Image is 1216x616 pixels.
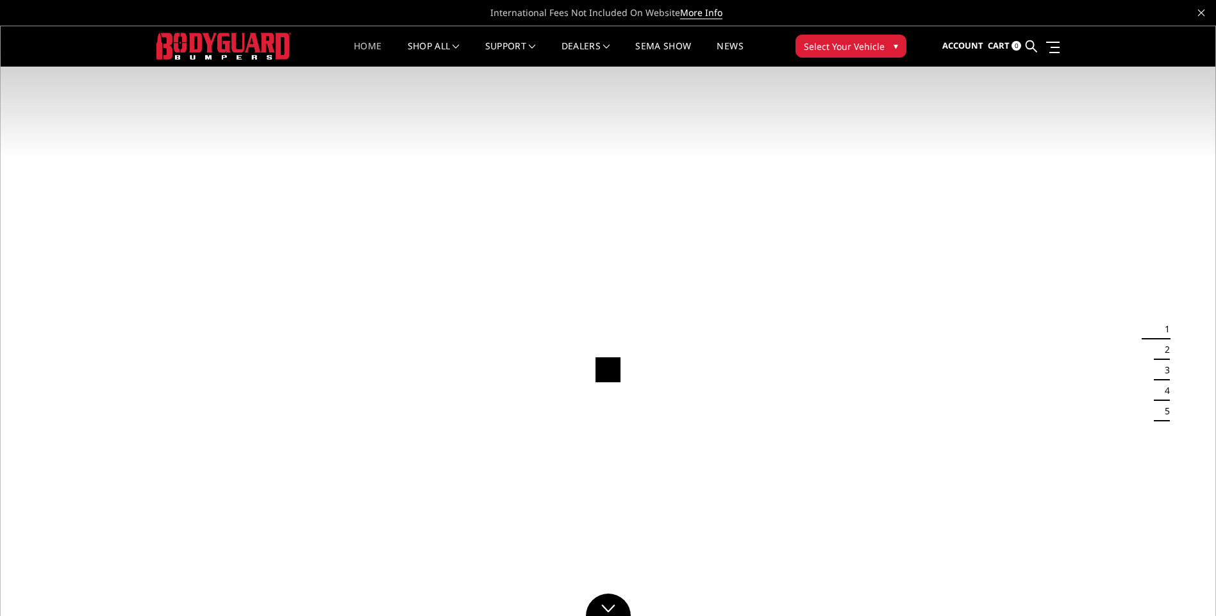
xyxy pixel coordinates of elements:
button: 2 of 5 [1157,339,1170,360]
span: ▾ [894,39,898,53]
a: Dealers [562,42,610,67]
button: 3 of 5 [1157,360,1170,380]
button: Select Your Vehicle [795,35,906,58]
a: SEMA Show [635,42,691,67]
a: Home [354,42,381,67]
a: Cart 0 [988,29,1021,63]
a: Support [485,42,536,67]
button: 5 of 5 [1157,401,1170,421]
a: More Info [680,6,722,19]
span: Cart [988,40,1010,51]
img: BODYGUARD BUMPERS [156,33,291,59]
span: Account [942,40,983,51]
button: 1 of 5 [1157,319,1170,339]
span: Select Your Vehicle [804,40,885,53]
a: shop all [408,42,460,67]
a: News [717,42,743,67]
span: 0 [1012,41,1021,51]
a: Click to Down [586,594,631,616]
button: 4 of 5 [1157,380,1170,401]
a: Account [942,29,983,63]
